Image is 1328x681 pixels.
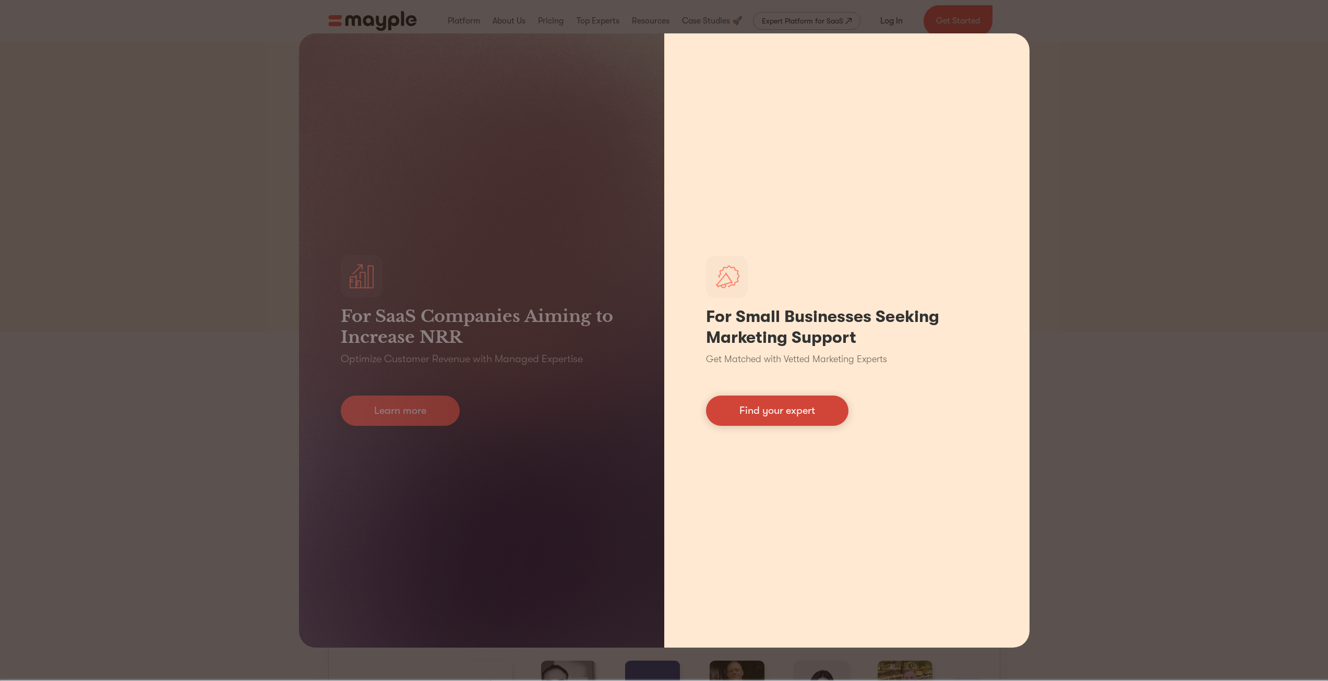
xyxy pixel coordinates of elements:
h3: For SaaS Companies Aiming to Increase NRR [341,306,623,348]
p: Optimize Customer Revenue with Managed Expertise [341,352,583,366]
a: Find your expert [706,396,848,426]
h1: For Small Businesses Seeking Marketing Support [706,306,988,348]
a: Learn more [341,396,460,426]
p: Get Matched with Vetted Marketing Experts [706,352,887,366]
